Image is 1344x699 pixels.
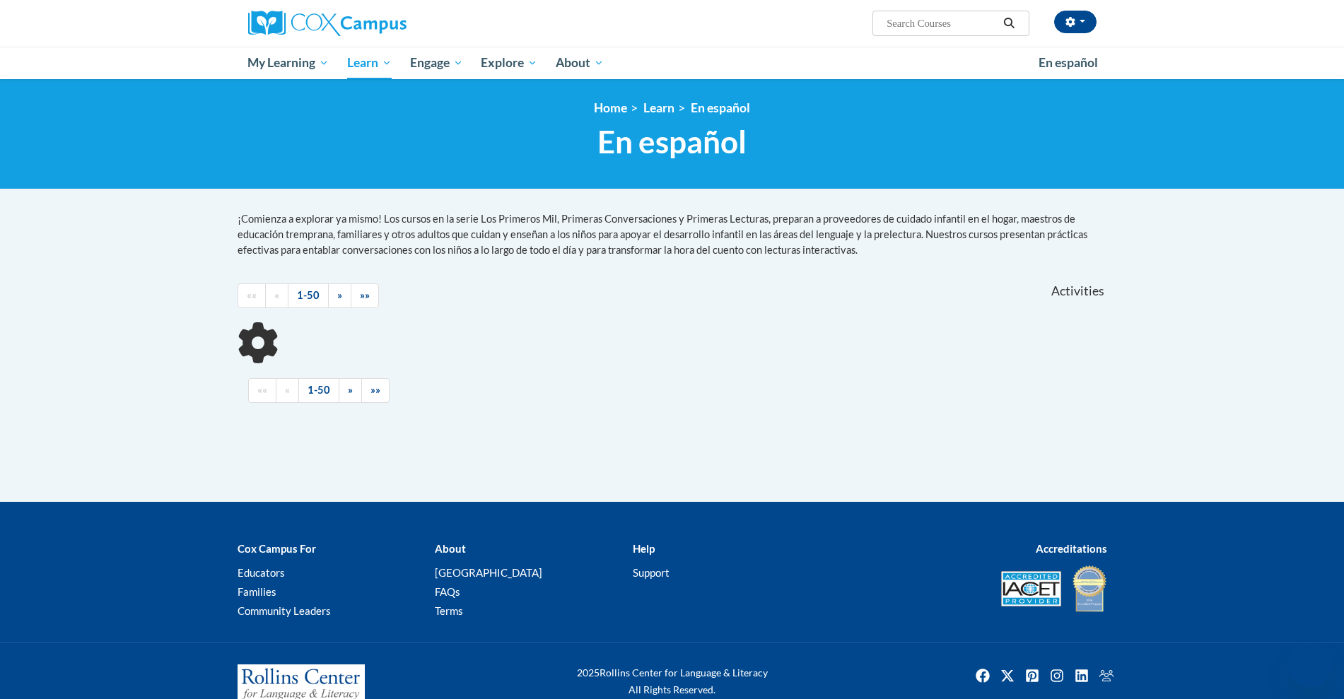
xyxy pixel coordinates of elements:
a: Begining [238,283,266,308]
a: Terms [435,604,463,617]
a: Educators [238,566,285,579]
a: FAQs [435,585,460,598]
a: Support [633,566,670,579]
img: Facebook group icon [1095,664,1118,687]
span: « [274,289,279,301]
a: Home [594,100,627,115]
span: Learn [347,54,392,71]
button: Account Settings [1054,11,1097,33]
img: Cox Campus [248,11,407,36]
span: » [337,289,342,301]
a: Begining [248,378,276,403]
span: Explore [481,54,537,71]
img: Accredited IACET® Provider [1001,571,1061,606]
a: End [351,283,379,308]
img: Pinterest icon [1021,664,1044,687]
a: My Learning [239,47,339,79]
span: »» [360,289,370,301]
a: Previous [265,283,288,308]
a: Pinterest [1021,664,1044,687]
b: Cox Campus For [238,542,316,555]
a: About [547,47,613,79]
span: En español [597,123,747,160]
a: 1-50 [298,378,339,403]
a: En español [691,100,750,115]
a: Facebook [971,664,994,687]
span: Activities [1051,283,1104,299]
a: Twitter [996,664,1019,687]
a: Previous [276,378,299,403]
a: 1-50 [288,283,329,308]
a: Families [238,585,276,598]
a: Engage [401,47,472,79]
iframe: Botón para iniciar la ventana de mensajería [1287,642,1333,688]
b: Accreditations [1036,542,1107,555]
a: Learn [643,100,674,115]
span: 2025 [577,666,600,679]
span: About [556,54,604,71]
span: Engage [410,54,463,71]
input: Search Courses [885,15,998,32]
a: Next [339,378,362,403]
a: Linkedin [1070,664,1093,687]
a: Cox Campus [248,11,517,36]
a: Facebook Group [1095,664,1118,687]
a: Next [328,283,351,308]
a: [GEOGRAPHIC_DATA] [435,566,542,579]
span: « [285,384,290,396]
span: «« [257,384,267,396]
a: End [361,378,390,403]
a: Instagram [1046,664,1068,687]
button: Search [998,15,1019,32]
img: Instagram icon [1046,664,1068,687]
span: »» [370,384,380,396]
span: My Learning [247,54,329,71]
p: ¡Comienza a explorar ya mismo! Los cursos en la serie Los Primeros Mil, Primeras Conversaciones y... [238,211,1107,258]
span: En español [1039,55,1098,70]
img: LinkedIn icon [1070,664,1093,687]
span: » [348,384,353,396]
a: Explore [472,47,547,79]
a: Learn [338,47,401,79]
span: «« [247,289,257,301]
a: En español [1029,48,1107,78]
a: Community Leaders [238,604,331,617]
img: IDA® Accredited [1072,564,1107,613]
b: Help [633,542,655,555]
div: Main menu [227,47,1118,79]
b: About [435,542,466,555]
div: Rollins Center for Language & Literacy All Rights Reserved. [524,664,821,698]
img: Facebook icon [971,664,994,687]
img: Twitter icon [996,664,1019,687]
